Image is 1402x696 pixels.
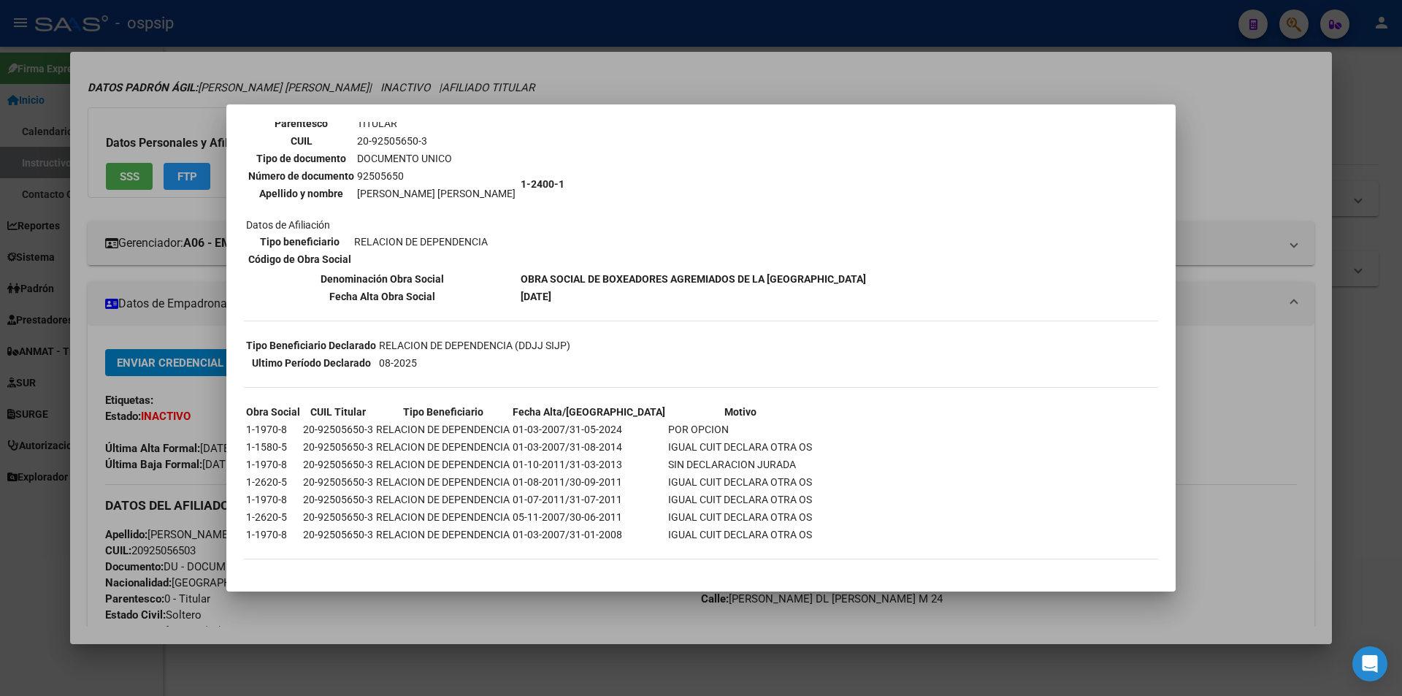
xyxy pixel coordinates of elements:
[245,288,518,305] th: Fecha Alta Obra Social
[248,251,352,267] th: Código de Obra Social
[1352,646,1387,681] div: Open Intercom Messenger
[248,186,355,202] th: Apellido y nombre
[512,456,666,473] td: 01-10-2011/31-03-2013
[245,492,301,508] td: 1-1970-8
[245,509,301,525] td: 1-2620-5
[521,178,564,190] b: 1-2400-1
[302,527,374,543] td: 20-92505650-3
[356,186,516,202] td: [PERSON_NAME] [PERSON_NAME]
[245,456,301,473] td: 1-1970-8
[375,509,510,525] td: RELACION DE DEPENDENCIA
[245,404,301,420] th: Obra Social
[378,337,571,353] td: RELACION DE DEPENDENCIA (DDJJ SIJP)
[521,291,551,302] b: [DATE]
[356,150,516,167] td: DOCUMENTO UNICO
[512,474,666,490] td: 01-08-2011/30-09-2011
[521,273,866,285] b: OBRA SOCIAL DE BOXEADORES AGREMIADOS DE LA [GEOGRAPHIC_DATA]
[375,404,510,420] th: Tipo Beneficiario
[245,355,377,371] th: Ultimo Período Declarado
[302,456,374,473] td: 20-92505650-3
[248,133,355,149] th: CUIL
[302,492,374,508] td: 20-92505650-3
[302,421,374,437] td: 20-92505650-3
[667,474,813,490] td: IGUAL CUIT DECLARA OTRA OS
[356,168,516,184] td: 92505650
[356,115,516,131] td: TITULAR
[667,527,813,543] td: IGUAL CUIT DECLARA OTRA OS
[245,421,301,437] td: 1-1970-8
[245,527,301,543] td: 1-1970-8
[512,527,666,543] td: 01-03-2007/31-01-2008
[512,492,666,508] td: 01-07-2011/31-07-2011
[512,421,666,437] td: 01-03-2007/31-05-2024
[302,439,374,455] td: 20-92505650-3
[512,439,666,455] td: 01-03-2007/31-08-2014
[375,456,510,473] td: RELACION DE DEPENDENCIA
[375,527,510,543] td: RELACION DE DEPENDENCIA
[667,439,813,455] td: IGUAL CUIT DECLARA OTRA OS
[302,474,374,490] td: 20-92505650-3
[245,337,377,353] th: Tipo Beneficiario Declarado
[245,99,518,269] td: Datos personales Datos de Afiliación
[512,404,666,420] th: Fecha Alta/[GEOGRAPHIC_DATA]
[375,439,510,455] td: RELACION DE DEPENDENCIA
[375,421,510,437] td: RELACION DE DEPENDENCIA
[375,492,510,508] td: RELACION DE DEPENDENCIA
[248,234,352,250] th: Tipo beneficiario
[667,421,813,437] td: POR OPCION
[248,168,355,184] th: Número de documento
[248,150,355,167] th: Tipo de documento
[302,509,374,525] td: 20-92505650-3
[667,404,813,420] th: Motivo
[356,133,516,149] td: 20-92505650-3
[512,509,666,525] td: 05-11-2007/30-06-2011
[245,474,301,490] td: 1-2620-5
[248,115,355,131] th: Parentesco
[353,234,489,250] td: RELACION DE DEPENDENCIA
[667,456,813,473] td: SIN DECLARACION JURADA
[667,509,813,525] td: IGUAL CUIT DECLARA OTRA OS
[302,404,374,420] th: CUIL Titular
[667,492,813,508] td: IGUAL CUIT DECLARA OTRA OS
[378,355,571,371] td: 08-2025
[375,474,510,490] td: RELACION DE DEPENDENCIA
[245,271,518,287] th: Denominación Obra Social
[245,439,301,455] td: 1-1580-5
